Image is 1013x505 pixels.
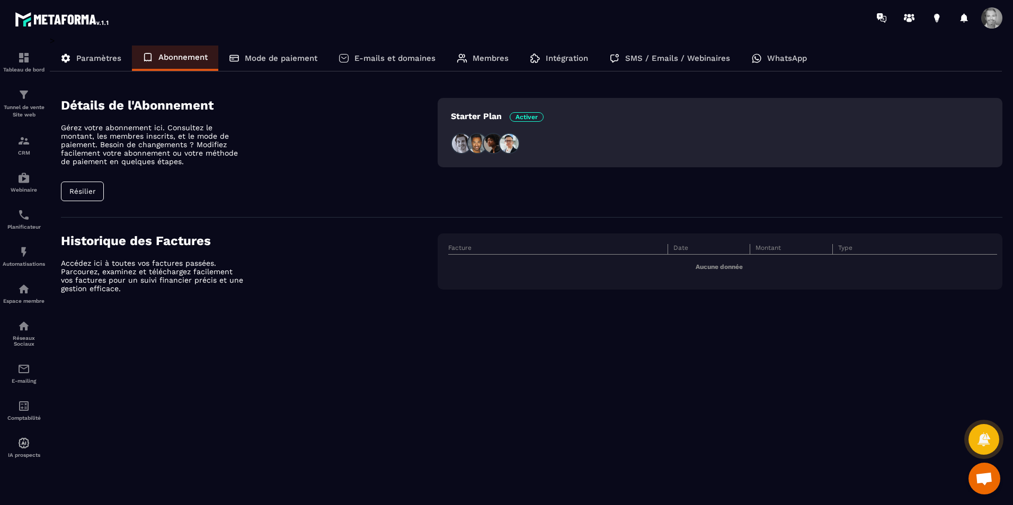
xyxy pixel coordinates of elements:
[3,43,45,80] a: formationformationTableau de bord
[668,244,750,255] th: Date
[17,134,30,147] img: formation
[3,238,45,275] a: automationsautomationsAutomatisations
[61,98,438,113] h4: Détails de l'Abonnement
[3,452,45,458] p: IA prospects
[3,275,45,312] a: automationsautomationsEspace membre
[3,378,45,384] p: E-mailing
[767,53,807,63] p: WhatsApp
[61,182,104,201] button: Résilier
[510,112,544,122] span: Activer
[3,298,45,304] p: Espace membre
[546,53,588,63] p: Intégration
[451,111,544,121] p: Starter Plan
[3,80,45,127] a: formationformationTunnel de vente Site web
[17,283,30,295] img: automations
[832,244,997,255] th: Type
[15,10,110,29] img: logo
[17,209,30,221] img: scheduler
[3,355,45,392] a: emailemailE-mailing
[625,53,730,63] p: SMS / Emails / Webinaires
[3,335,45,347] p: Réseaux Sociaux
[483,133,504,154] img: people3
[61,233,438,248] h4: Historique des Factures
[750,244,832,255] th: Montant
[3,150,45,156] p: CRM
[17,437,30,449] img: automations
[3,67,45,73] p: Tableau de bord
[17,51,30,64] img: formation
[76,53,121,63] p: Paramètres
[245,53,317,63] p: Mode de paiement
[61,259,246,293] p: Accédez ici à toutes vos factures passées. Parcourez, examinez et téléchargez facilement vos fact...
[17,172,30,184] img: automations
[158,52,208,62] p: Abonnement
[17,88,30,101] img: formation
[3,201,45,238] a: schedulerschedulerPlanificateur
[3,104,45,119] p: Tunnel de vente Site web
[968,463,1000,494] div: Ouvrir le chat
[499,133,520,154] img: people4
[451,133,472,154] img: people1
[3,392,45,429] a: accountantaccountantComptabilité
[50,35,1002,324] div: >
[61,123,246,166] p: Gérez votre abonnement ici. Consultez le montant, les membres inscrits, et le mode de paiement. B...
[3,187,45,193] p: Webinaire
[3,164,45,201] a: automationsautomationsWebinaire
[467,133,488,154] img: people2
[473,53,509,63] p: Membres
[3,312,45,355] a: social-networksocial-networkRéseaux Sociaux
[354,53,436,63] p: E-mails et domaines
[3,261,45,267] p: Automatisations
[17,320,30,332] img: social-network
[448,255,997,279] td: Aucune donnée
[3,127,45,164] a: formationformationCRM
[17,246,30,258] img: automations
[17,363,30,375] img: email
[3,224,45,230] p: Planificateur
[448,244,668,255] th: Facture
[3,415,45,421] p: Comptabilité
[17,400,30,412] img: accountant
